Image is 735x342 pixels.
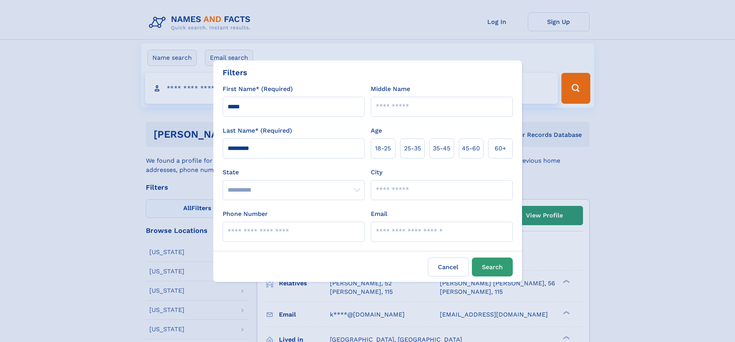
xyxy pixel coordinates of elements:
label: City [371,168,382,177]
label: State [223,168,365,177]
span: 45‑60 [462,144,480,153]
span: 25‑35 [404,144,421,153]
button: Search [472,258,513,276]
label: Cancel [428,258,469,276]
label: Email [371,209,387,219]
div: Filters [223,67,247,78]
label: Middle Name [371,84,410,94]
label: Last Name* (Required) [223,126,292,135]
span: 18‑25 [375,144,391,153]
label: First Name* (Required) [223,84,293,94]
label: Age [371,126,382,135]
span: 60+ [495,144,506,153]
span: 35‑45 [433,144,450,153]
label: Phone Number [223,209,268,219]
